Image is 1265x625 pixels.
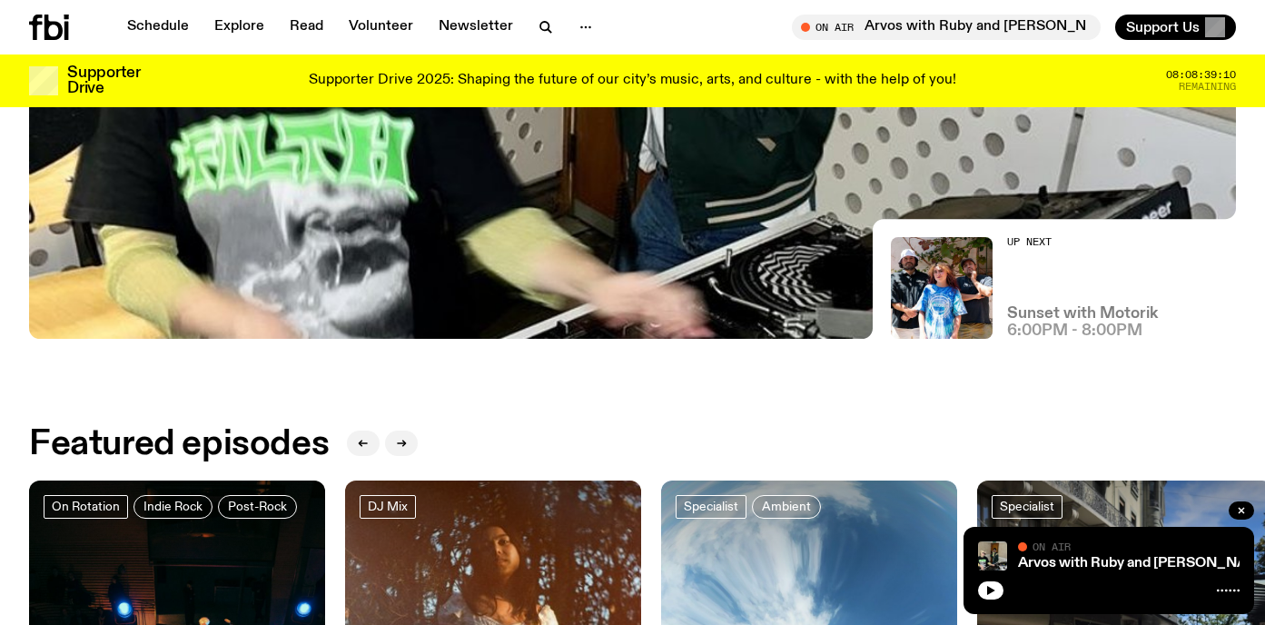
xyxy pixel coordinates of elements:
h2: Up Next [1007,237,1158,247]
a: Specialist [992,495,1062,519]
button: On AirArvos with Ruby and [PERSON_NAME] [792,15,1101,40]
img: Andrew, Reenie, and Pat stand in a row, smiling at the camera, in dappled light with a vine leafe... [891,237,993,339]
span: Remaining [1179,82,1236,92]
span: 6:00pm - 8:00pm [1007,323,1142,339]
img: Ruby wears a Collarbones t shirt and pretends to play the DJ decks, Al sings into a pringles can.... [978,541,1007,570]
a: Volunteer [338,15,424,40]
h3: Supporter Drive [67,65,140,96]
p: Supporter Drive 2025: Shaping the future of our city’s music, arts, and culture - with the help o... [309,73,956,89]
a: Newsletter [428,15,524,40]
span: Support Us [1126,19,1200,35]
h2: Featured episodes [29,428,329,461]
span: On Air [1033,541,1071,552]
a: Specialist [676,495,746,519]
span: Ambient [762,500,811,513]
span: Specialist [1000,500,1054,513]
span: Indie Rock [143,500,203,513]
span: On Rotation [52,500,120,513]
a: Ambient [752,495,821,519]
a: Schedule [116,15,200,40]
a: Explore [203,15,275,40]
span: Specialist [684,500,738,513]
span: 08:08:39:10 [1166,70,1236,80]
a: Post-Rock [218,495,297,519]
span: DJ Mix [368,500,408,513]
a: Indie Rock [133,495,212,519]
span: Post-Rock [228,500,287,513]
button: Support Us [1115,15,1236,40]
a: DJ Mix [360,495,416,519]
a: On Rotation [44,495,128,519]
a: Read [279,15,334,40]
a: Sunset with Motorik [1007,306,1158,322]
